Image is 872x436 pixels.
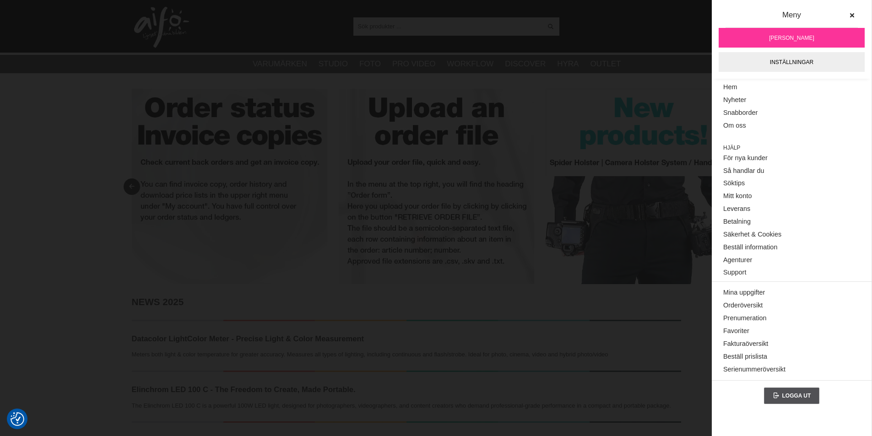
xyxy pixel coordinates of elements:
[339,89,534,284] img: Annons:RET002 banner-resel-upload-bgr.jpg
[132,89,327,284] img: Annons:RET003 banner-resel-account-bgr.jpg
[723,254,860,267] a: Agenturer
[723,325,860,338] a: Favoriter
[723,152,860,165] a: För nya kunder
[392,58,435,70] a: Pro Video
[505,58,546,70] a: Discover
[723,338,860,350] a: Fakturaöversikt
[723,350,860,363] a: Beställ prislista
[723,299,860,312] a: Orderöversikt
[11,412,24,426] img: Revisit consent button
[132,334,364,343] strong: Datacolor LightColor Meter - Precise Light & Color Measurement
[132,421,681,423] img: NEWS!
[719,52,865,72] a: Inställningar
[769,34,814,42] span: [PERSON_NAME]
[723,241,860,254] a: Beställ information
[132,401,681,411] p: The Elinchrom LED 100 C is a powerful 100W LED light, designed for photographers, videographers, ...
[723,94,860,107] a: Nyheter
[726,9,858,28] div: Meny
[723,363,860,376] a: Serienummeröversikt
[723,215,860,228] a: Betalning
[723,164,860,177] a: Så handlar du
[764,388,820,404] a: Logga ut
[132,350,681,360] p: Meters both light & color temperature for greater accuracy. Measures all types of lighting, inclu...
[723,177,860,190] a: Söktips
[590,58,621,70] a: Outlet
[723,312,860,325] a: Prenumeration
[723,190,860,203] a: Mitt konto
[132,296,681,309] h2: NEWS 2025
[723,286,860,299] a: Mina uppgifter
[11,411,24,427] button: Samtyckesinställningar
[124,178,140,195] button: Previous
[782,393,811,399] span: Logga ut
[723,228,860,241] a: Säkerhet & Cookies
[132,371,681,372] img: NEWS!
[723,81,860,94] a: Hem
[723,119,860,132] a: Om oss
[723,107,860,119] a: Snabborder
[723,203,860,215] a: Leverans
[546,89,741,284] img: Annons:RET009 banner-resel-new-spihol.jpg
[447,58,493,70] a: Workflow
[319,58,348,70] a: Studio
[134,7,189,48] img: logo.png
[723,266,860,279] a: Support
[723,144,860,152] span: Hjälp
[132,385,356,394] strong: Elinchrom LED 100 C - The Freedom to Create, Made Portable.
[132,320,681,321] img: NEWS!
[253,58,307,70] a: Varumärken
[557,58,579,70] a: Hyra
[359,58,381,70] a: Foto
[353,19,542,33] input: Sök produkter ...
